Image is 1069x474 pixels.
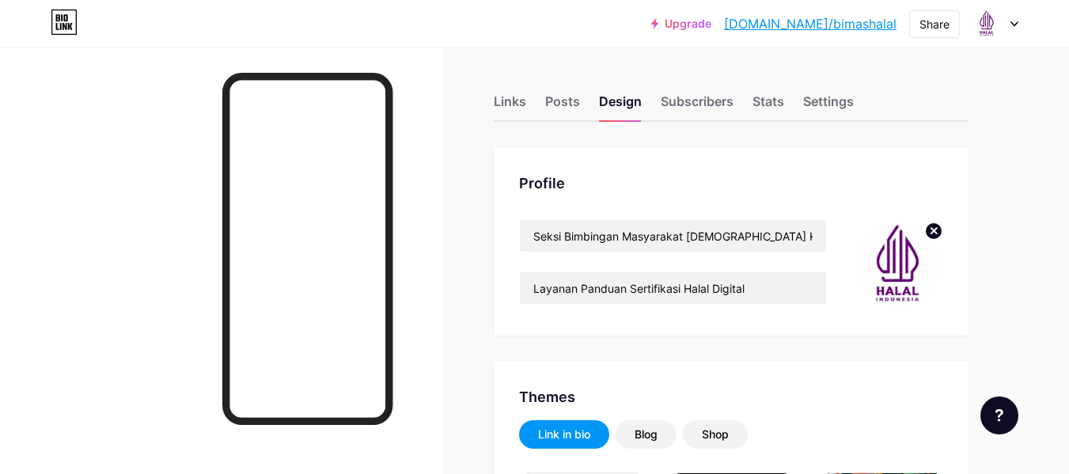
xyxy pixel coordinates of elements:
div: Share [919,16,950,32]
div: Stats [752,92,784,120]
img: Hafizha Mawaddah [972,9,1002,39]
div: Posts [545,92,580,120]
input: Name [520,220,826,252]
div: Subscribers [661,92,734,120]
a: Upgrade [651,17,711,30]
div: Link in bio [538,427,590,442]
div: Themes [519,386,943,408]
div: Design [599,92,642,120]
div: Settings [803,92,854,120]
div: Profile [519,173,943,194]
a: [DOMAIN_NAME]/bimashalal [724,14,897,33]
div: Links [494,92,526,120]
div: Shop [702,427,729,442]
div: Blog [635,427,658,442]
input: Bio [520,272,826,304]
img: Hafizha Mawaddah [852,219,943,310]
